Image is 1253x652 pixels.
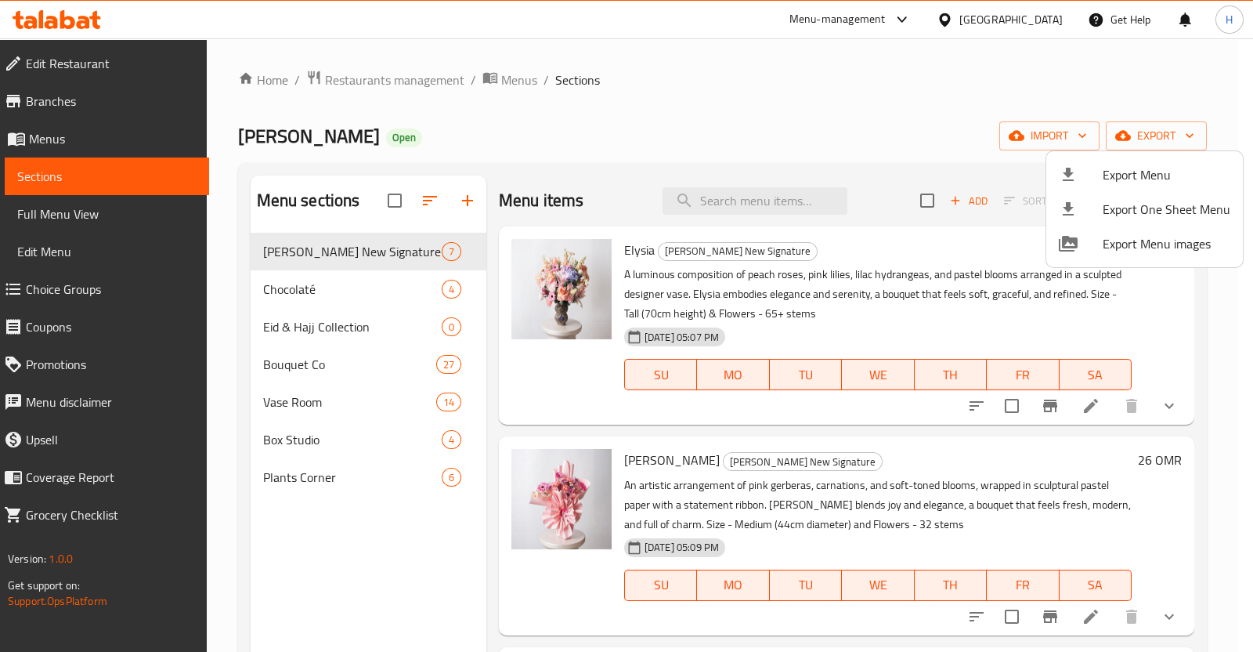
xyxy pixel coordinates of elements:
[1103,200,1230,219] span: Export One Sheet Menu
[1046,226,1243,261] li: Export Menu images
[1103,234,1230,253] span: Export Menu images
[1046,158,1243,192] li: Export menu items
[1103,165,1230,184] span: Export Menu
[1046,192,1243,226] li: Export one sheet menu items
